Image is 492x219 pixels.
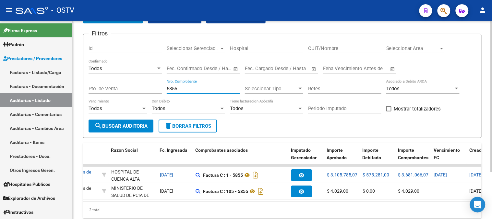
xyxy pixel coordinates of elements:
span: Importe Aprobado [327,148,347,160]
datatable-header-cell: Importe Comprobantes [395,143,431,172]
span: Razon Social [111,148,138,153]
span: $ 4.029,00 [327,188,348,194]
span: Seleccionar Tipo [245,86,297,92]
mat-icon: person [479,6,487,14]
span: Importe Comprobantes [398,148,428,160]
input: End date [272,66,303,71]
span: Prestadores / Proveedores [3,55,62,62]
button: Open calendar [310,65,318,73]
datatable-header-cell: Fc. Ingresada [157,143,193,172]
div: Open Intercom Messenger [470,197,486,213]
span: Imputado Gerenciador [291,148,317,160]
span: Seleccionar Area [386,45,439,51]
i: Descargar documento [257,186,265,197]
datatable-header-cell: Imputado Gerenciador [288,143,324,172]
datatable-header-cell: Importe Aprobado [324,143,360,172]
span: Explorador de Archivos [3,195,55,202]
span: Borrar Filtros [164,123,211,129]
span: Todos [230,106,244,111]
input: Start date [245,66,266,71]
datatable-header-cell: Importe Debitado [360,143,395,172]
span: Firma Express [3,27,37,34]
span: Todos [89,106,102,111]
strong: Factura C : 1 - 5855 [203,173,243,178]
div: 2 total [83,202,482,218]
mat-icon: delete [164,122,172,130]
span: $ 3.105.785,07 [327,172,357,177]
span: $ 3.681.066,07 [398,172,429,177]
span: Fc. Ingresada [160,148,187,153]
span: Vencimiento FC [434,148,460,160]
span: Padrón [3,41,24,48]
span: [DATE] [434,172,447,177]
span: Mostrar totalizadores [394,105,441,113]
div: - 30715080156 [111,168,155,182]
input: End date [194,66,225,71]
span: [DATE] [160,172,173,177]
button: Buscar Auditoria [89,120,153,133]
span: Instructivos [3,209,33,216]
span: Todos [89,66,102,71]
div: MINISTERIO DE SALUD DE PCIA DE BSAS [111,185,155,207]
span: [DATE] [470,172,483,177]
div: - 30626983398 [111,185,155,198]
input: Start date [167,66,188,71]
datatable-header-cell: Comprobantes asociados [193,143,288,172]
span: $ 4.029,00 [398,188,420,194]
button: Open calendar [389,65,397,73]
span: Importe Debitado [362,148,381,160]
span: Todos [152,106,165,111]
span: $ 575.281,00 [363,172,389,177]
span: [DATE] [160,188,173,194]
i: Descargar documento [251,170,260,180]
span: - OSTV [51,3,74,18]
span: Buscar Auditoria [94,123,148,129]
datatable-header-cell: Razon Social [108,143,157,172]
span: $ 0,00 [363,188,375,194]
button: Open calendar [232,65,240,73]
h3: Filtros [89,29,111,38]
span: [DATE] [470,188,483,194]
mat-icon: search [94,122,102,130]
mat-icon: menu [5,6,13,14]
span: Todos [386,86,400,92]
span: Seleccionar Gerenciador [167,45,219,51]
datatable-header-cell: Vencimiento FC [431,143,467,172]
span: Creado [469,148,484,153]
button: Borrar Filtros [159,120,217,133]
span: Comprobantes asociados [195,148,248,153]
strong: Factura C : 105 - 5855 [203,189,248,194]
span: Hospitales Públicos [3,181,50,188]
